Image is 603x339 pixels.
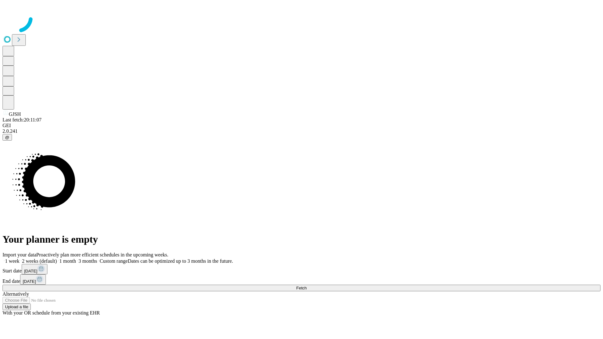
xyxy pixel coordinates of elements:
[128,258,233,264] span: Dates can be optimized up to 3 months in the future.
[3,128,600,134] div: 2.0.241
[22,264,47,274] button: [DATE]
[3,310,100,315] span: With your OR schedule from your existing EHR
[3,274,600,285] div: End date
[9,111,21,117] span: GJSH
[59,258,76,264] span: 1 month
[3,134,12,141] button: @
[20,274,46,285] button: [DATE]
[24,269,37,273] span: [DATE]
[3,252,36,257] span: Import your data
[3,117,41,122] span: Last fetch: 20:11:07
[100,258,128,264] span: Custom range
[3,304,31,310] button: Upload a file
[36,252,168,257] span: Proactively plan more efficient schedules in the upcoming weeks.
[22,258,57,264] span: 2 weeks (default)
[5,258,19,264] span: 1 week
[79,258,97,264] span: 3 months
[3,291,29,297] span: Alternatively
[3,123,600,128] div: GEI
[296,286,307,290] span: Fetch
[23,279,36,284] span: [DATE]
[5,135,9,140] span: @
[3,234,600,245] h1: Your planner is empty
[3,285,600,291] button: Fetch
[3,264,600,274] div: Start date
